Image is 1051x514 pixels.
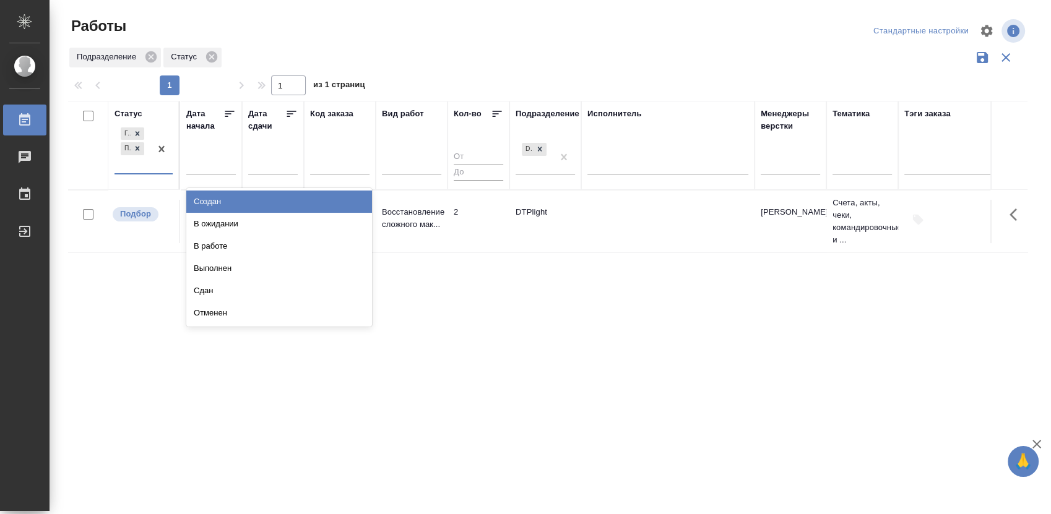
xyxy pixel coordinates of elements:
div: DTPlight [521,142,548,157]
div: Статус [115,108,142,120]
div: Тематика [833,108,870,120]
span: из 1 страниц [313,77,365,95]
span: Настроить таблицу [972,16,1001,46]
div: DTPlight [522,143,533,156]
div: Отменен [186,302,372,324]
button: Сохранить фильтры [971,46,994,69]
div: Дата сдачи [248,108,285,132]
div: Исполнитель [587,108,642,120]
p: Счета, акты, чеки, командировочные и ... [833,197,892,246]
div: Готов к работе, Подбор [119,141,145,156]
div: В ожидании [186,213,372,235]
button: Добавить тэги [904,206,932,233]
td: 2 [448,200,509,243]
button: Сбросить фильтры [994,46,1018,69]
p: Подбор [120,208,151,220]
p: [PERSON_NAME] [761,206,820,218]
div: Менеджеры верстки [761,108,820,132]
div: Подразделение [516,108,579,120]
input: До [454,165,503,180]
div: Кол-во [454,108,482,120]
div: Подразделение [69,48,161,67]
span: 🙏 [1013,448,1034,474]
div: split button [870,22,972,41]
button: Здесь прячутся важные кнопки [1002,200,1032,229]
div: Готов к работе [121,127,131,140]
span: Посмотреть информацию [1001,19,1027,43]
p: Статус [171,51,201,63]
p: Подразделение [77,51,141,63]
div: Выполнен [186,257,372,280]
div: Тэги заказа [904,108,951,120]
div: Статус [163,48,222,67]
button: 🙏 [1008,446,1039,477]
div: Код заказа [310,108,353,120]
span: Работы [68,16,126,36]
div: Создан [186,191,372,213]
div: Можно подбирать исполнителей [111,206,173,223]
div: Готов к работе, Подбор [119,126,145,142]
td: DTPlight [509,200,581,243]
input: От [454,150,503,165]
div: Вид работ [382,108,424,120]
div: В работе [186,235,372,257]
p: Восстановление сложного мак... [382,206,441,231]
div: Сдан [186,280,372,302]
div: Дата начала [186,108,223,132]
div: Подбор [121,142,131,155]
